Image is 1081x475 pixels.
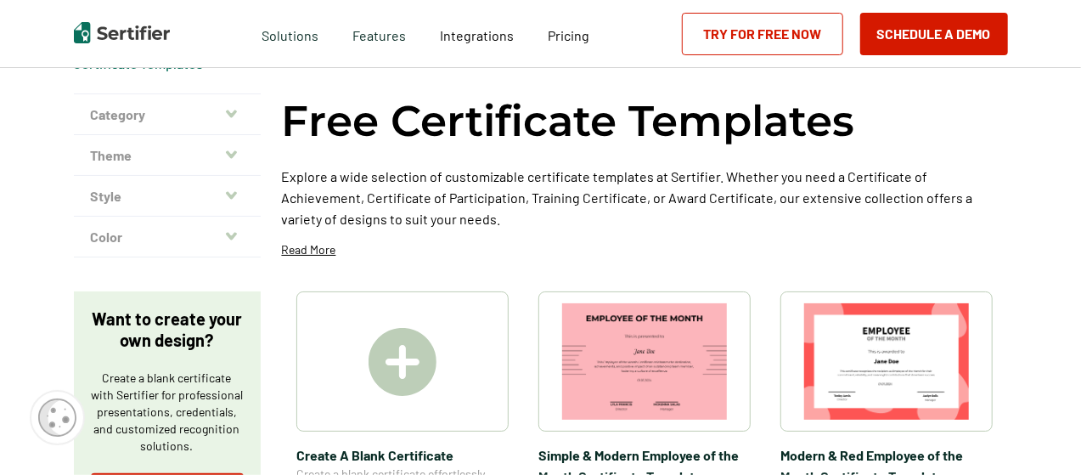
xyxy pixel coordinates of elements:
[440,23,514,44] a: Integrations
[440,27,514,43] span: Integrations
[38,399,76,437] img: Cookie Popup Icon
[548,27,589,43] span: Pricing
[804,303,969,420] img: Modern & Red Employee of the Month Certificate Template
[369,328,436,396] img: Create A Blank Certificate
[282,166,1008,229] p: Explore a wide selection of customizable certificate templates at Sertifier. Whether you need a C...
[548,23,589,44] a: Pricing
[262,23,318,44] span: Solutions
[74,217,261,257] button: Color
[74,176,261,217] button: Style
[860,13,1008,55] button: Schedule a Demo
[282,93,855,149] h1: Free Certificate Templates
[91,370,244,455] p: Create a blank certificate with Sertifier for professional presentations, credentials, and custom...
[352,23,406,44] span: Features
[91,308,244,351] p: Want to create your own design?
[296,444,509,466] span: Create A Blank Certificate
[74,22,170,43] img: Sertifier | Digital Credentialing Platform
[562,303,727,420] img: Simple & Modern Employee of the Month Certificate Template
[682,13,843,55] a: Try for Free Now
[74,135,261,176] button: Theme
[74,94,261,135] button: Category
[996,393,1081,475] iframe: Chat Widget
[282,241,336,258] p: Read More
